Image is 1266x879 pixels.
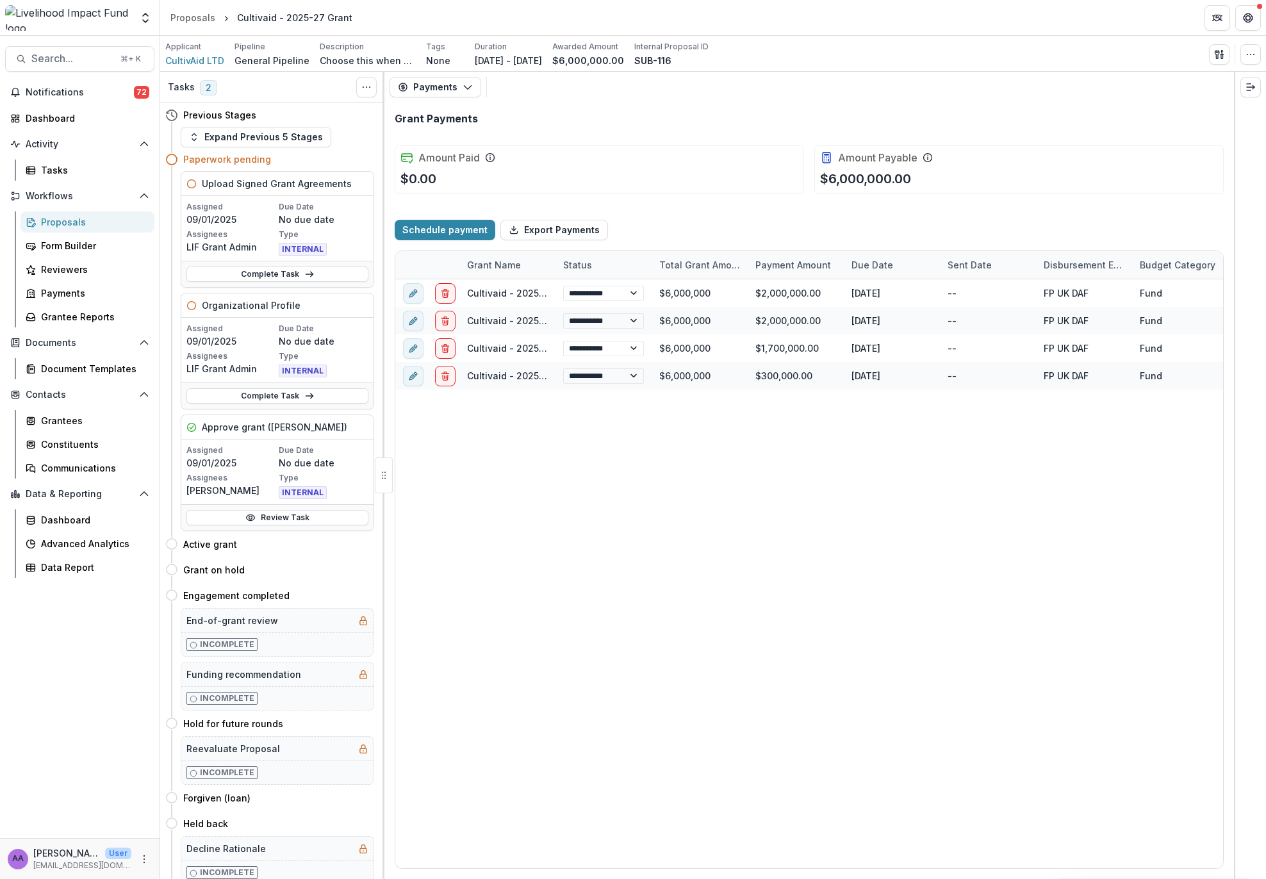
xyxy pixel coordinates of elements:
p: Incomplete [200,867,254,878]
div: [DATE] [844,279,940,307]
div: Due Date [844,251,940,279]
div: FP UK DAF [1044,314,1089,327]
div: FP UK DAF [1044,286,1089,300]
div: Proposals [170,11,215,24]
button: Open Documents [5,333,154,353]
div: Dashboard [41,513,144,527]
button: Schedule payment [395,220,495,240]
span: Contacts [26,390,134,400]
p: Pipeline [234,41,265,53]
div: Total Grant Amount [652,251,748,279]
a: Payments [21,283,154,304]
h4: Paperwork pending [183,152,271,166]
p: 09/01/2025 [186,456,276,470]
p: No due date [279,456,368,470]
p: None [426,54,450,67]
a: Cultivaid - 2025-27 Grant [467,343,582,354]
button: delete [435,311,456,331]
p: [DATE] - [DATE] [475,54,542,67]
a: Grantees [21,410,154,431]
span: Data & Reporting [26,489,134,500]
button: Payments [390,77,481,97]
div: $2,000,000.00 [748,307,844,334]
h3: Tasks [168,82,195,93]
span: Activity [26,139,134,150]
div: Total Grant Amount [652,258,748,272]
div: Sent Date [940,251,1036,279]
div: Payment Amount [748,251,844,279]
p: Incomplete [200,767,254,778]
span: Notifications [26,87,134,98]
span: INTERNAL [279,243,327,256]
h4: Forgiven (loan) [183,791,251,805]
div: Proposals [41,215,144,229]
div: $1,700,000.00 [748,334,844,362]
div: Tasks [41,163,144,177]
h5: Upload Signed Grant Agreements [202,177,352,190]
p: User [105,848,131,859]
a: Cultivaid - 2025-27 Grant [467,288,582,299]
p: [PERSON_NAME] [33,846,100,860]
p: Assignees [186,350,276,362]
div: Status [555,258,600,272]
div: Disbursement Entity [1036,258,1132,272]
div: Form Builder [41,239,144,252]
div: Fund [1140,286,1162,300]
p: LIF Grant Admin [186,362,276,375]
p: $0.00 [400,169,436,188]
h5: Organizational Profile [202,299,300,312]
p: LIF Grant Admin [186,240,276,254]
h5: End-of-grant review [186,614,278,627]
h2: Grant Payments [395,113,478,125]
div: -- [940,307,1036,334]
h5: Approve grant ([PERSON_NAME]) [202,420,347,434]
p: Assigned [186,201,276,213]
span: Workflows [26,191,134,202]
div: Fund [1140,341,1162,355]
div: Communications [41,461,144,475]
p: Due Date [279,201,368,213]
div: Document Templates [41,362,144,375]
div: Payments [41,286,144,300]
h4: Previous Stages [183,108,256,122]
p: Incomplete [200,693,254,704]
p: Choose this when adding a new proposal to the first stage of a pipeline. [320,54,416,67]
div: Grant Name [459,251,555,279]
div: Budget Category [1132,258,1223,272]
nav: breadcrumb [165,8,358,27]
div: -- [940,279,1036,307]
p: Awarded Amount [552,41,618,53]
a: Data Report [21,557,154,578]
button: delete [435,366,456,386]
div: $6,000,000 [652,362,748,390]
a: Constituents [21,434,154,455]
p: $6,000,000.00 [552,54,624,67]
div: Disbursement Entity [1036,251,1132,279]
h4: Engagement completed [183,589,290,602]
div: $2,000,000.00 [748,279,844,307]
div: Fund [1140,369,1162,382]
button: edit [403,283,423,304]
button: Partners [1204,5,1230,31]
button: Search... [5,46,154,72]
h4: Hold for future rounds [183,717,283,730]
button: edit [403,366,423,386]
p: Assignees [186,229,276,240]
span: INTERNAL [279,486,327,499]
a: Proposals [21,211,154,233]
h4: Active grant [183,538,237,551]
a: Advanced Analytics [21,533,154,554]
div: Aude Anquetil [12,855,24,863]
p: Incomplete [200,639,254,650]
div: Fund [1140,314,1162,327]
span: INTERNAL [279,365,327,377]
h5: Decline Rationale [186,842,266,855]
div: $6,000,000 [652,279,748,307]
a: Cultivaid - 2025-27 Grant [467,370,582,381]
div: Budget Category [1132,251,1260,279]
div: Due Date [844,258,901,272]
div: -- [940,362,1036,390]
